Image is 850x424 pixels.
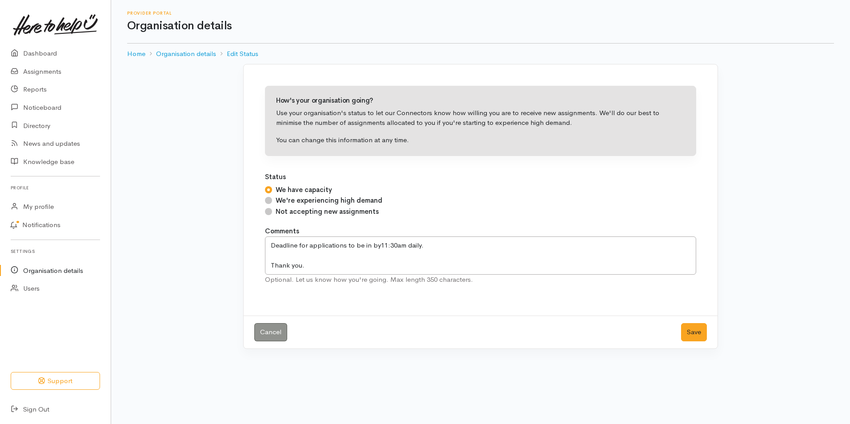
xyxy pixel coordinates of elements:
[127,20,834,32] h1: Organisation details
[127,11,834,16] h6: Provider Portal
[276,196,382,206] label: We're experiencing high demand
[156,49,216,59] a: Organisation details
[265,172,286,182] label: Status
[127,49,145,59] a: Home
[254,323,287,341] a: Cancel
[276,207,379,217] label: Not accepting new assignments
[127,44,834,64] nav: breadcrumb
[11,182,100,194] h6: Profile
[276,97,685,104] h4: How's your organisation going?
[11,372,100,390] button: Support
[276,135,685,145] p: You can change this information at any time.
[276,108,685,128] p: Use your organisation's status to let our Connectors know how willing you are to receive new assi...
[11,245,100,257] h6: Settings
[681,323,707,341] button: Save
[227,49,258,59] a: Edit Status
[265,236,696,275] textarea: Deadline for applications to be in by11:30am daily. Thank you.
[265,226,299,236] label: Comments
[265,275,696,285] div: Optional. Let us know how you're going. Max length 350 characters.
[276,185,332,195] label: We have capacity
